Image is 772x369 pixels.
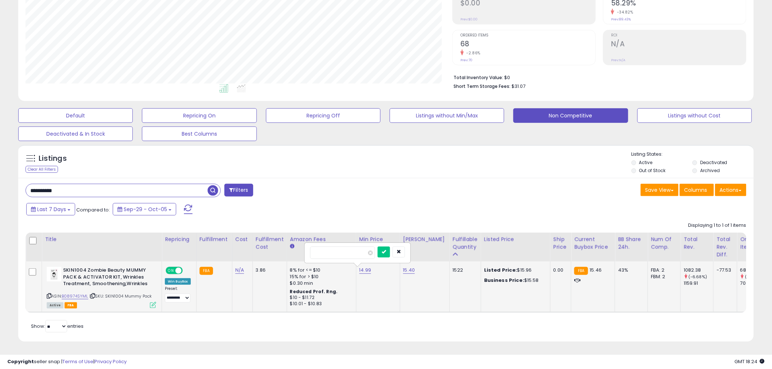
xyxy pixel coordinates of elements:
[632,151,754,158] p: Listing States:
[637,108,752,123] button: Listings without Cost
[651,236,678,251] div: Num of Comp.
[484,267,545,273] div: $15.96
[142,108,256,123] button: Repricing On
[290,243,294,250] small: Amazon Fees.
[684,186,707,194] span: Columns
[390,108,504,123] button: Listings without Min/Max
[165,278,191,285] div: Win BuyBox
[113,203,176,215] button: Sep-29 - Oct-05
[512,83,525,90] span: $31.07
[651,267,675,273] div: FBA: 2
[639,167,666,174] label: Out of Stock
[31,323,84,330] span: Show: entries
[618,236,645,251] div: BB Share 24h.
[740,236,767,251] div: Ordered Items
[574,236,612,251] div: Current Buybox Price
[290,273,351,280] div: 15% for > $10
[290,288,338,295] b: Reduced Prof. Rng.
[715,184,746,196] button: Actions
[47,267,156,307] div: ASIN:
[182,268,193,274] span: OFF
[290,301,351,307] div: $10.01 - $10.83
[266,108,381,123] button: Repricing Off
[290,295,351,301] div: $10 - $11.72
[256,267,281,273] div: 3.86
[684,267,713,273] div: 1082.38
[700,167,720,174] label: Archived
[453,73,741,81] li: $0
[618,267,642,273] div: 43%
[553,236,568,251] div: Ship Price
[680,184,714,196] button: Columns
[200,267,213,275] small: FBA
[684,280,713,287] div: 1159.91
[256,236,284,251] div: Fulfillment Cost
[484,277,545,284] div: $15.58
[166,268,175,274] span: ON
[717,267,732,273] div: -77.53
[688,222,746,229] div: Displaying 1 to 1 of 1 items
[614,9,633,15] small: -34.82%
[464,50,480,56] small: -2.86%
[235,236,250,243] div: Cost
[717,236,734,259] div: Total Rev. Diff.
[62,358,93,365] a: Terms of Use
[453,74,503,81] b: Total Inventory Value:
[574,267,588,275] small: FBA
[47,302,63,308] span: All listings currently available for purchase on Amazon
[124,206,167,213] span: Sep-29 - Oct-05
[453,267,475,273] div: 1522
[611,34,746,38] span: ROI
[26,203,75,215] button: Last 7 Days
[611,17,631,22] small: Prev: 89.43%
[39,154,67,164] h5: Listings
[62,293,88,299] a: B08974SYML
[37,206,66,213] span: Last 7 Days
[359,267,371,274] a: 14.99
[65,302,77,308] span: FBA
[651,273,675,280] div: FBM: 2
[224,184,253,197] button: Filters
[89,293,152,299] span: | SKU: SKIN1004 Mummy Pack
[513,108,628,123] button: Non Competitive
[18,108,133,123] button: Default
[200,236,229,243] div: Fulfillment
[460,17,478,22] small: Prev: $0.00
[7,358,127,365] div: seller snap | |
[453,83,510,89] b: Short Term Storage Fees:
[76,206,110,213] span: Compared to:
[359,236,397,243] div: Min Price
[484,236,547,243] div: Listed Price
[684,236,710,251] div: Total Rev.
[7,358,34,365] strong: Copyright
[94,358,127,365] a: Privacy Policy
[460,58,472,62] small: Prev: 70
[740,267,770,273] div: 68
[639,159,653,166] label: Active
[453,236,478,251] div: Fulfillable Quantity
[484,277,524,284] b: Business Price:
[740,280,770,287] div: 70
[165,236,193,243] div: Repricing
[641,184,679,196] button: Save View
[26,166,58,173] div: Clear All Filters
[460,40,595,50] h2: 68
[700,159,727,166] label: Deactivated
[460,34,595,38] span: Ordered Items
[45,236,159,243] div: Title
[47,267,61,281] img: 315tegWUbsL._SL40_.jpg
[745,274,763,280] small: (-2.86%)
[290,280,351,287] div: $0.30 min
[403,236,447,243] div: [PERSON_NAME]
[553,267,566,273] div: 0.00
[688,274,707,280] small: (-6.68%)
[735,358,765,365] span: 2025-10-13 18:24 GMT
[18,127,133,141] button: Deactivated & In Stock
[235,267,244,274] a: N/A
[290,267,351,273] div: 8% for <= $10
[403,267,415,274] a: 15.40
[142,127,256,141] button: Best Columns
[484,267,517,273] b: Listed Price:
[290,236,353,243] div: Amazon Fees
[63,267,152,289] b: SKIN1004 Zombie Beauty MUMMY PACK & ACTIVATOR KIT, Wrinkles Treatment, Smoothening,Wrinkles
